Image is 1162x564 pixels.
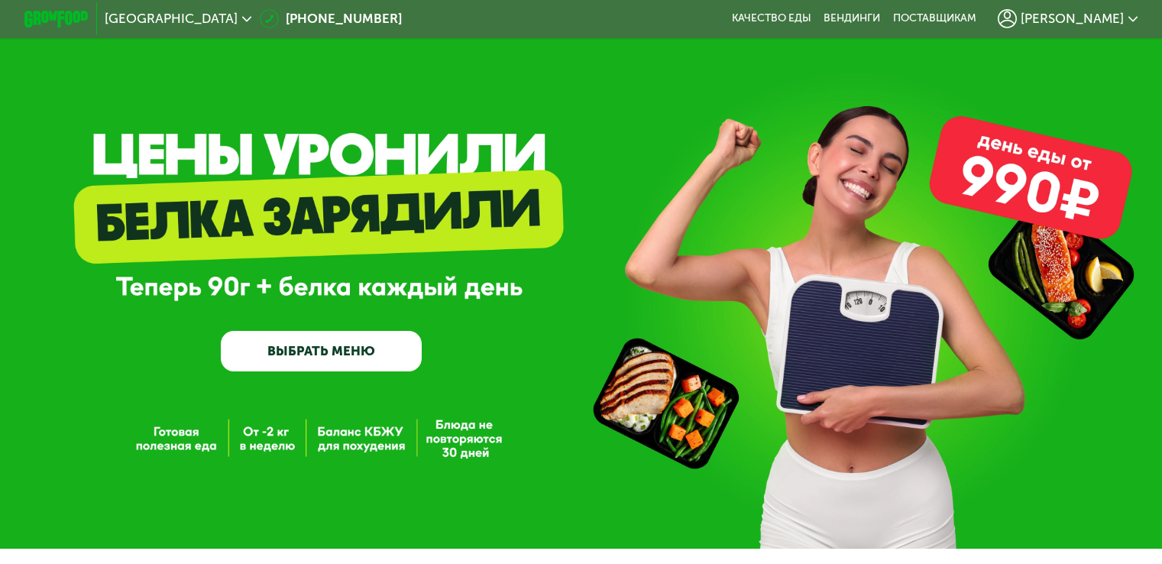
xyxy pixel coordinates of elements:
a: Качество еды [732,12,811,25]
a: Вендинги [824,12,880,25]
span: [PERSON_NAME] [1021,12,1124,25]
span: [GEOGRAPHIC_DATA] [105,12,238,25]
div: поставщикам [893,12,976,25]
a: ВЫБРАТЬ МЕНЮ [221,331,422,371]
a: [PHONE_NUMBER] [260,9,402,28]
